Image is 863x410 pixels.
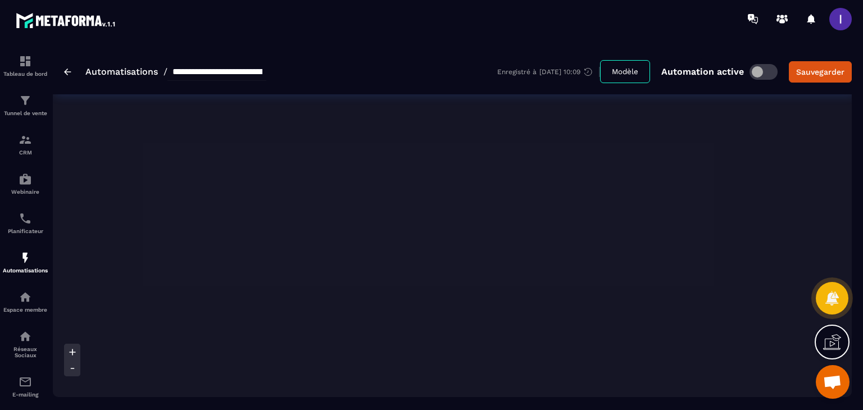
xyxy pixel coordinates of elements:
p: [DATE] 10:09 [539,68,580,76]
img: formation [19,94,32,107]
p: Webinaire [3,189,48,195]
button: Sauvegarder [789,61,852,83]
a: formationformationTunnel de vente [3,85,48,125]
a: automationsautomationsWebinaire [3,164,48,203]
img: email [19,375,32,389]
a: schedulerschedulerPlanificateur [3,203,48,243]
img: formation [19,54,32,68]
img: social-network [19,330,32,343]
span: / [163,66,167,77]
p: CRM [3,149,48,156]
p: Automation active [661,66,744,77]
div: Sauvegarder [796,66,844,78]
img: logo [16,10,117,30]
img: arrow [64,69,71,75]
a: emailemailE-mailing [3,367,48,406]
p: Tunnel de vente [3,110,48,116]
a: automationsautomationsEspace membre [3,282,48,321]
a: Automatisations [85,66,158,77]
a: Ouvrir le chat [816,365,850,399]
a: automationsautomationsAutomatisations [3,243,48,282]
p: Planificateur [3,228,48,234]
button: Modèle [600,60,650,83]
img: scheduler [19,212,32,225]
img: automations [19,172,32,186]
p: Tableau de bord [3,71,48,77]
p: Espace membre [3,307,48,313]
a: formationformationCRM [3,125,48,164]
a: social-networksocial-networkRéseaux Sociaux [3,321,48,367]
div: Enregistré à [497,67,600,77]
img: automations [19,251,32,265]
a: formationformationTableau de bord [3,46,48,85]
img: automations [19,290,32,304]
p: E-mailing [3,391,48,398]
img: formation [19,133,32,147]
p: Automatisations [3,267,48,274]
p: Réseaux Sociaux [3,346,48,358]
